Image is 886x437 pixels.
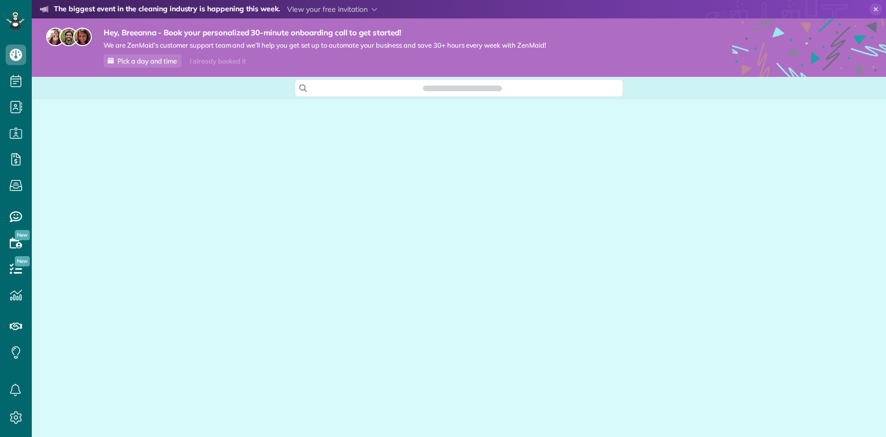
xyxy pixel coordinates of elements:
[433,83,491,93] span: Search ZenMaid…
[184,55,252,68] div: I already booked it
[59,28,78,46] img: jorge-587dff0eeaa6aab1f244e6dc62b8924c3b6ad411094392a53c71c6c4a576187d.jpg
[104,54,182,68] a: Pick a day and time
[117,57,177,65] span: Pick a day and time
[54,4,280,15] strong: The biggest event in the cleaning industry is happening this week.
[15,230,30,240] span: New
[46,28,65,46] img: maria-72a9807cf96188c08ef61303f053569d2e2a8a1cde33d635c8a3ac13582a053d.jpg
[104,28,546,38] strong: Hey, Breeanna - Book your personalized 30-minute onboarding call to get started!
[104,41,546,50] span: We are ZenMaid’s customer support team and we’ll help you get set up to automate your business an...
[73,28,92,46] img: michelle-19f622bdf1676172e81f8f8fba1fb50e276960ebfe0243fe18214015130c80e4.jpg
[15,256,30,266] span: New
